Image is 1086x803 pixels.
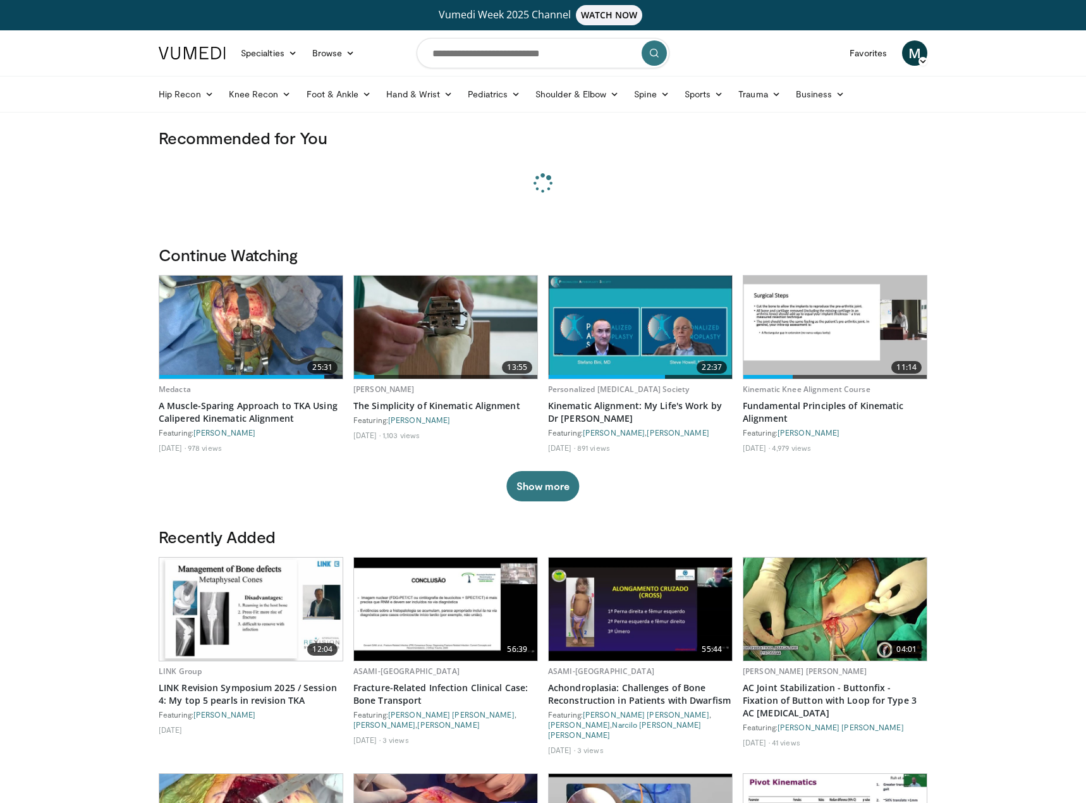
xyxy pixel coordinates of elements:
a: Narcilo [PERSON_NAME] [PERSON_NAME] [548,720,702,739]
a: Kinematic Knee Alignment Course [743,384,870,395]
a: Specialties [233,40,305,66]
li: [DATE] [353,735,381,745]
a: 12:04 [159,558,343,661]
a: [PERSON_NAME] [193,710,255,719]
a: Browse [305,40,363,66]
div: Featuring: [159,709,343,720]
span: 22:37 [697,361,727,374]
a: [PERSON_NAME] [583,428,645,437]
a: 22:37 [549,276,732,379]
a: Hip Recon [151,82,221,107]
img: 30753e4d-a021-4622-9f48-a3337ebf0a34.620x360_q85_upscale.jpg [354,276,537,379]
button: Show more [506,471,579,501]
a: [PERSON_NAME] [PERSON_NAME] [778,723,904,732]
a: [PERSON_NAME] [778,428,839,437]
a: Favorites [842,40,894,66]
a: Kinematic Alignment: My Life's Work by Dr [PERSON_NAME] [548,400,733,425]
img: c2f644dc-a967-485d-903d-283ce6bc3929.620x360_q85_upscale.jpg [743,558,927,661]
div: Featuring: [743,427,927,438]
a: Trauma [731,82,788,107]
a: [PERSON_NAME] [193,428,255,437]
a: Personalized [MEDICAL_DATA] Society [548,384,689,395]
a: 25:31 [159,276,343,379]
h3: Recently Added [159,527,927,547]
a: A Muscle-Sparing Approach to TKA Using Calipered Kinematic Alignment [159,400,343,425]
li: 3 views [577,745,604,755]
div: Featuring: [353,415,538,425]
li: 3 views [382,735,409,745]
li: [DATE] [353,430,381,440]
a: Business [788,82,853,107]
li: [DATE] [548,443,575,453]
div: Featuring: , [548,427,733,438]
a: [PERSON_NAME] [647,428,709,437]
a: [PERSON_NAME] [PERSON_NAME] [583,710,709,719]
a: AC Joint Stabilization - Buttonfix - Fixation of Button with Loop for Type 3 AC [MEDICAL_DATA] [743,682,927,720]
a: M [902,40,927,66]
a: Foot & Ankle [299,82,379,107]
li: [DATE] [743,737,770,747]
img: VuMedi Logo [159,47,226,59]
a: Knee Recon [221,82,299,107]
a: [PERSON_NAME] [353,384,415,395]
img: 4f2bc282-22c3-41e7-a3f0-d3b33e5d5e41.620x360_q85_upscale.jpg [549,558,732,661]
img: 888a51eb-808a-488d-a1c6-9c5a797e8f42.620x360_q85_upscale.jpg [743,276,927,379]
a: 04:01 [743,558,927,661]
a: Spine [626,82,676,107]
a: [PERSON_NAME] [PERSON_NAME] [743,666,867,677]
a: Achondroplasia: Challenges of Bone Reconstruction in Patients with Dwarfism [548,682,733,707]
span: WATCH NOW [576,5,643,25]
li: [DATE] [159,443,186,453]
a: 11:14 [743,276,927,379]
span: 04:01 [891,643,922,656]
div: Featuring: [743,722,927,732]
li: 978 views [188,443,222,453]
a: ASAMI-[GEOGRAPHIC_DATA] [353,666,460,677]
a: LINK Revision Symposium 2025 / Session 4: My top 5 pearls in revision TKA [159,682,343,707]
li: [DATE] [743,443,770,453]
a: [PERSON_NAME] [PERSON_NAME] [388,710,515,719]
a: The Simplicity of Kinematic Alignment [353,400,538,412]
a: [PERSON_NAME] [548,720,610,729]
a: [PERSON_NAME] [417,720,479,729]
li: 41 views [772,737,800,747]
div: Featuring: [159,427,343,438]
input: Search topics, interventions [417,38,669,68]
a: Sports [677,82,731,107]
a: Fundamental Principles of Kinematic Alignment [743,400,927,425]
a: Vumedi Week 2025 ChannelWATCH NOW [161,5,925,25]
a: ASAMI-[GEOGRAPHIC_DATA] [548,666,654,677]
a: [PERSON_NAME] [353,720,415,729]
a: Fracture-Related Infection Clinical Case: Bone Transport [353,682,538,707]
a: 55:44 [549,558,732,661]
span: 55:44 [697,643,727,656]
span: 11:14 [891,361,922,374]
img: 7827b68c-edda-4073-a757-b2e2fb0a5246.620x360_q85_upscale.jpg [354,558,537,661]
a: Medacta [159,384,191,395]
h3: Continue Watching [159,245,927,265]
img: 58b34741-3076-44c7-824a-7c2022495062.620x360_q85_upscale.jpg [159,558,343,661]
div: Featuring: , , [353,709,538,730]
li: 891 views [577,443,610,453]
li: 4,979 views [772,443,811,453]
li: 1,103 views [382,430,420,440]
a: 13:55 [354,276,537,379]
a: LINK Group [159,666,202,677]
li: [DATE] [548,745,575,755]
a: Shoulder & Elbow [528,82,626,107]
a: 56:39 [354,558,537,661]
a: Hand & Wrist [379,82,460,107]
div: Featuring: , , [548,709,733,740]
span: 13:55 [502,361,532,374]
a: Pediatrics [460,82,528,107]
a: [PERSON_NAME] [388,415,450,424]
img: 79992334-3ae6-45ec-80f5-af688f8136ae.620x360_q85_upscale.jpg [159,276,343,379]
span: 56:39 [502,643,532,656]
span: 12:04 [307,643,338,656]
li: [DATE] [159,725,183,735]
span: 25:31 [307,361,338,374]
h3: Recommended for You [159,128,927,148]
img: c32609a9-d9e3-48d8-acfe-3b6ecfaee3b5.620x360_q85_upscale.jpg [549,276,732,379]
